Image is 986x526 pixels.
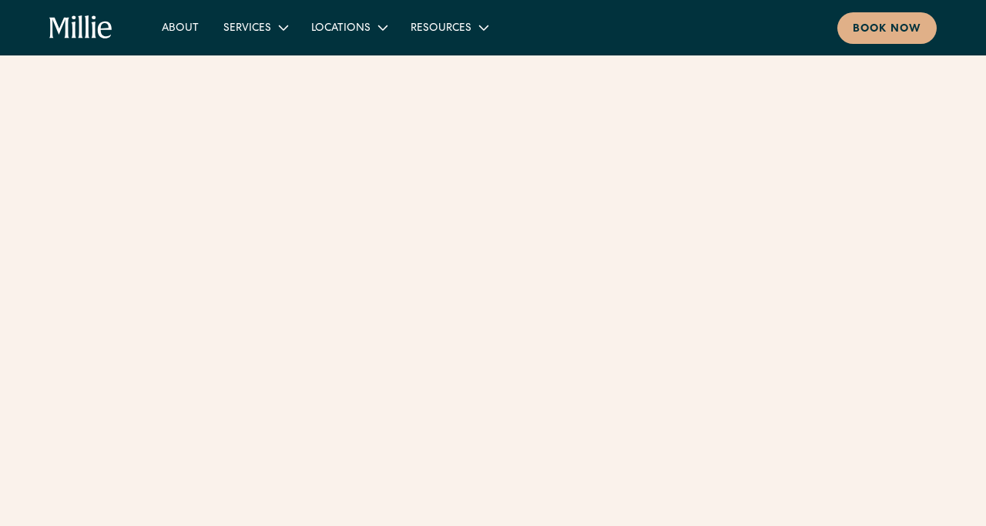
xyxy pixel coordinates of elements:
[211,15,299,40] div: Services
[837,12,937,44] a: Book now
[311,21,371,37] div: Locations
[398,15,499,40] div: Resources
[299,15,398,40] div: Locations
[223,21,271,37] div: Services
[411,21,471,37] div: Resources
[853,22,921,38] div: Book now
[49,15,112,40] a: home
[149,15,211,40] a: About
